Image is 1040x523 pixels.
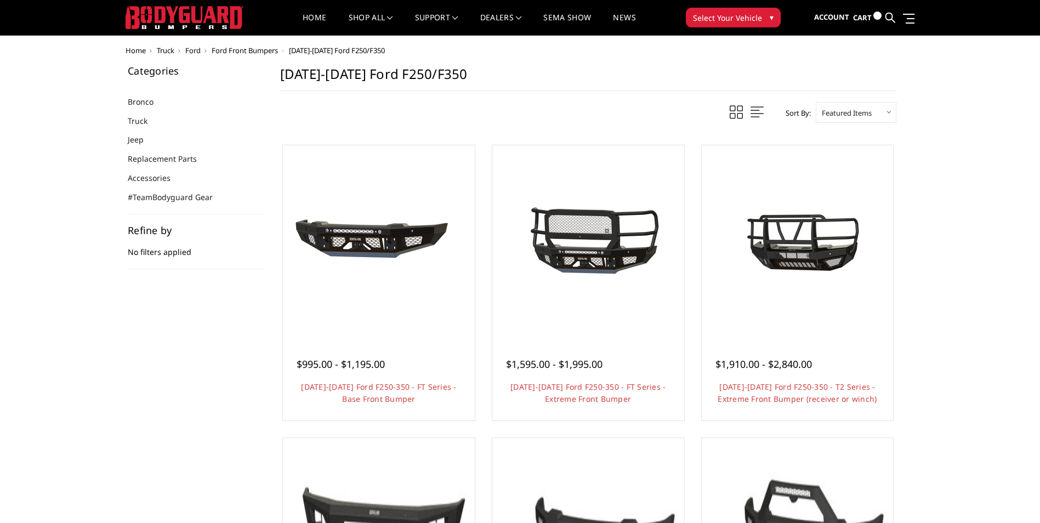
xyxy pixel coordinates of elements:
a: SEMA Show [543,14,591,35]
label: Sort By: [780,105,811,121]
a: [DATE]-[DATE] Ford F250-350 - T2 Series - Extreme Front Bumper (receiver or winch) [718,382,877,404]
h5: Refine by [128,225,264,235]
a: Bronco [128,96,167,107]
h5: Categories [128,66,264,76]
h1: [DATE]-[DATE] Ford F250/F350 [280,66,896,91]
span: $1,595.00 - $1,995.00 [506,357,603,371]
img: BODYGUARD BUMPERS [126,6,243,29]
a: Ford [185,46,201,55]
a: [DATE]-[DATE] Ford F250-350 - FT Series - Base Front Bumper [301,382,456,404]
img: 2023-2025 Ford F250-350 - FT Series - Base Front Bumper [291,200,467,282]
a: Replacement Parts [128,153,211,164]
span: $995.00 - $1,195.00 [297,357,385,371]
a: 2023-2025 Ford F250-350 - T2 Series - Extreme Front Bumper (receiver or winch) 2023-2025 Ford F25... [704,148,891,334]
span: ▾ [770,12,774,23]
span: [DATE]-[DATE] Ford F250/F350 [289,46,385,55]
a: Ford Front Bumpers [212,46,278,55]
div: No filters applied [128,225,264,269]
a: Truck [128,115,161,127]
span: Cart [853,13,872,22]
a: 2023-2025 Ford F250-350 - FT Series - Extreme Front Bumper 2023-2025 Ford F250-350 - FT Series - ... [495,148,681,334]
a: Truck [157,46,174,55]
a: Dealers [480,14,522,35]
a: shop all [349,14,393,35]
span: Select Your Vehicle [693,12,762,24]
a: Account [814,3,849,32]
button: Select Your Vehicle [686,8,781,27]
span: $1,910.00 - $2,840.00 [715,357,812,371]
a: Support [415,14,458,35]
a: Jeep [128,134,157,145]
a: Accessories [128,172,184,184]
a: Cart [853,3,882,33]
a: #TeamBodyguard Gear [128,191,226,203]
a: Home [303,14,326,35]
a: [DATE]-[DATE] Ford F250-350 - FT Series - Extreme Front Bumper [510,382,666,404]
a: 2023-2025 Ford F250-350 - FT Series - Base Front Bumper [286,148,472,334]
span: Account [814,12,849,22]
a: News [613,14,635,35]
a: Home [126,46,146,55]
